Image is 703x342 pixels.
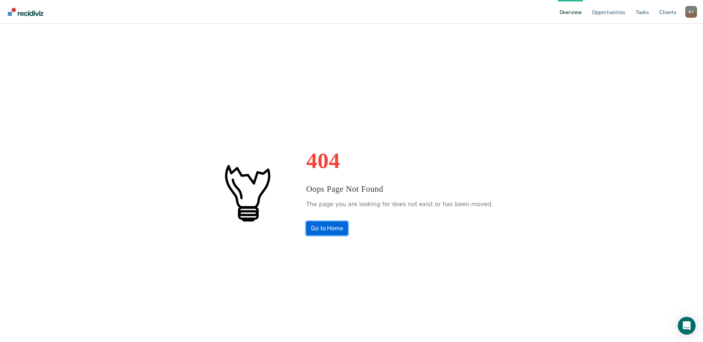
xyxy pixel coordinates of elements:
img: Recidiviz [8,8,43,16]
p: The page you are looking for does not exist or has been moved. [306,199,493,210]
img: # [210,155,284,229]
h3: Oops Page Not Found [306,183,493,195]
a: Go to Home [306,221,348,235]
div: Open Intercom Messenger [678,317,696,335]
div: R Y [685,6,697,18]
h1: 404 [306,150,493,172]
button: Profile dropdown button [685,6,697,18]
